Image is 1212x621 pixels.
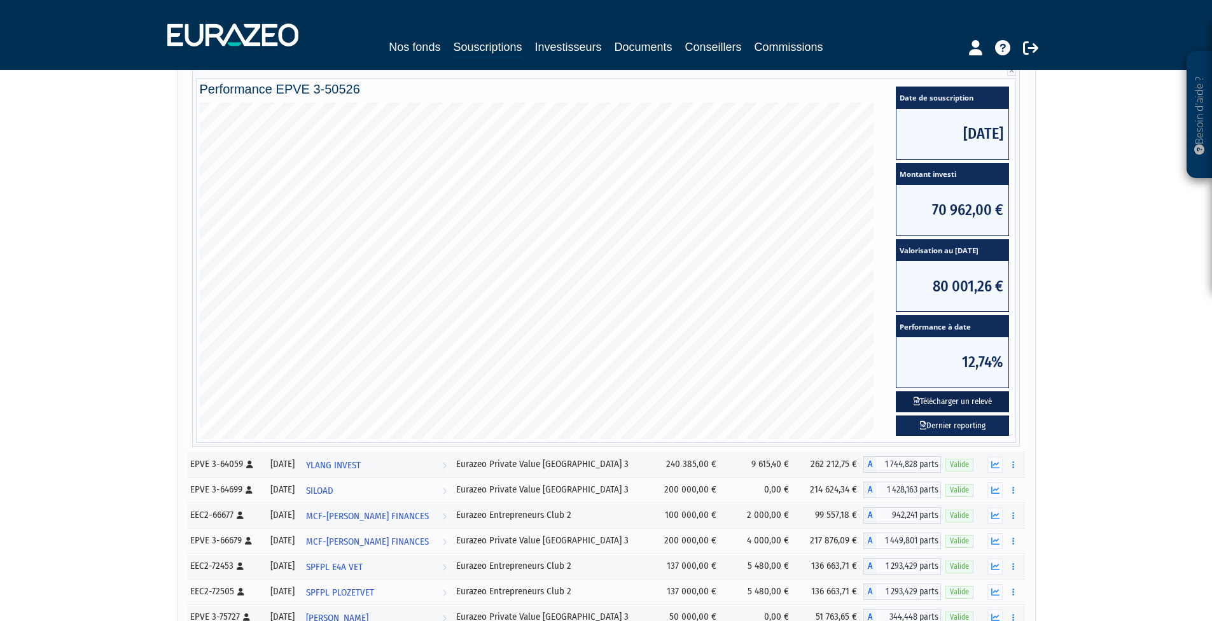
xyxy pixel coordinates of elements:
a: SPFPL PLOZETVET [301,579,452,604]
div: EPVE 3-64699 [190,483,260,496]
span: Valide [945,535,973,547]
td: 4 000,00 € [723,528,795,554]
span: 1 449,801 parts [876,533,941,549]
div: Eurazeo Private Value [GEOGRAPHIC_DATA] 3 [456,483,646,496]
span: 1 293,429 parts [876,558,941,575]
div: EEC2-72505 [190,585,260,598]
i: Voir l'investisseur [442,530,447,554]
span: A [863,456,876,473]
span: 942,241 parts [876,507,941,524]
span: A [863,482,876,498]
td: 200 000,00 € [651,477,723,503]
span: Performance à date [896,316,1008,337]
span: Montant investi [896,164,1008,185]
div: Eurazeo Entrepreneurs Club 2 [456,585,646,598]
span: A [863,507,876,524]
span: MCF-[PERSON_NAME] FINANCES [306,530,429,554]
td: 99 557,18 € [795,503,863,528]
div: EPVE 3-64059 [190,457,260,471]
a: Nos fonds [389,38,440,56]
td: 0,00 € [723,477,795,503]
span: MCF-[PERSON_NAME] FINANCES [306,505,429,528]
a: Commissions [755,38,823,56]
div: A - Eurazeo Private Value Europe 3 [863,533,941,549]
span: 1 293,429 parts [876,583,941,600]
i: [Français] Personne physique [237,562,244,570]
a: MCF-[PERSON_NAME] FINANCES [301,503,452,528]
td: 5 480,00 € [723,554,795,579]
a: SILOAD [301,477,452,503]
div: Eurazeo Private Value [GEOGRAPHIC_DATA] 3 [456,457,646,471]
span: 70 962,00 € [896,185,1008,235]
img: 1732889491-logotype_eurazeo_blanc_rvb.png [167,24,298,46]
td: 2 000,00 € [723,503,795,528]
button: Télécharger un relevé [896,391,1009,412]
a: Investisseurs [534,38,601,56]
i: [Français] Personne physique [246,486,253,494]
i: Voir l'investisseur [442,581,447,604]
a: YLANG INVEST [301,452,452,477]
span: 1 744,828 parts [876,456,941,473]
div: EPVE 3-66679 [190,534,260,547]
div: EEC2-72453 [190,559,260,573]
span: Valide [945,561,973,573]
span: 1 428,163 parts [876,482,941,498]
div: A - Eurazeo Entrepreneurs Club 2 [863,507,941,524]
td: 5 480,00 € [723,579,795,604]
div: A - Eurazeo Entrepreneurs Club 2 [863,583,941,600]
span: Valide [945,459,973,471]
div: [DATE] [268,585,296,598]
td: 100 000,00 € [651,503,723,528]
i: [Français] Personne physique [243,613,250,621]
div: [DATE] [268,559,296,573]
span: SPFPL E4A VET [306,555,363,579]
div: [DATE] [268,534,296,547]
h4: Performance EPVE 3-50526 [200,82,1013,96]
p: Besoin d'aide ? [1192,58,1207,172]
div: A - Eurazeo Private Value Europe 3 [863,456,941,473]
span: Valide [945,510,973,522]
span: A [863,583,876,600]
div: EEC2-66677 [190,508,260,522]
span: A [863,533,876,549]
span: SILOAD [306,479,333,503]
td: 137 000,00 € [651,554,723,579]
div: Eurazeo Entrepreneurs Club 2 [456,559,646,573]
a: Souscriptions [453,38,522,58]
i: Voir l'investisseur [442,555,447,579]
td: 240 385,00 € [651,452,723,477]
span: Date de souscription [896,87,1008,109]
td: 9 615,40 € [723,452,795,477]
div: [DATE] [268,483,296,496]
td: 136 663,71 € [795,554,863,579]
span: 12,74% [896,337,1008,387]
span: SPFPL PLOZETVET [306,581,374,604]
td: 214 624,34 € [795,477,863,503]
div: Eurazeo Entrepreneurs Club 2 [456,508,646,522]
td: 200 000,00 € [651,528,723,554]
a: Conseillers [685,38,742,56]
span: Valorisation au [DATE] [896,240,1008,262]
div: Eurazeo Private Value [GEOGRAPHIC_DATA] 3 [456,534,646,547]
td: 137 000,00 € [651,579,723,604]
i: Voir l'investisseur [442,454,447,477]
td: 217 876,09 € [795,528,863,554]
span: A [863,558,876,575]
td: 262 212,75 € [795,452,863,477]
span: YLANG INVEST [306,454,361,477]
div: A - Eurazeo Entrepreneurs Club 2 [863,558,941,575]
div: [DATE] [268,508,296,522]
i: [Français] Personne physique [246,461,253,468]
a: Dernier reporting [896,415,1009,436]
span: [DATE] [896,109,1008,159]
i: Voir l'investisseur [442,479,447,503]
i: [Français] Personne physique [237,588,244,596]
a: SPFPL E4A VET [301,554,452,579]
i: [Français] Personne physique [237,512,244,519]
i: [Français] Personne physique [245,537,252,545]
td: 136 663,71 € [795,579,863,604]
a: Documents [615,38,672,56]
div: [DATE] [268,457,296,471]
span: 80 001,26 € [896,261,1008,311]
a: MCF-[PERSON_NAME] FINANCES [301,528,452,554]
